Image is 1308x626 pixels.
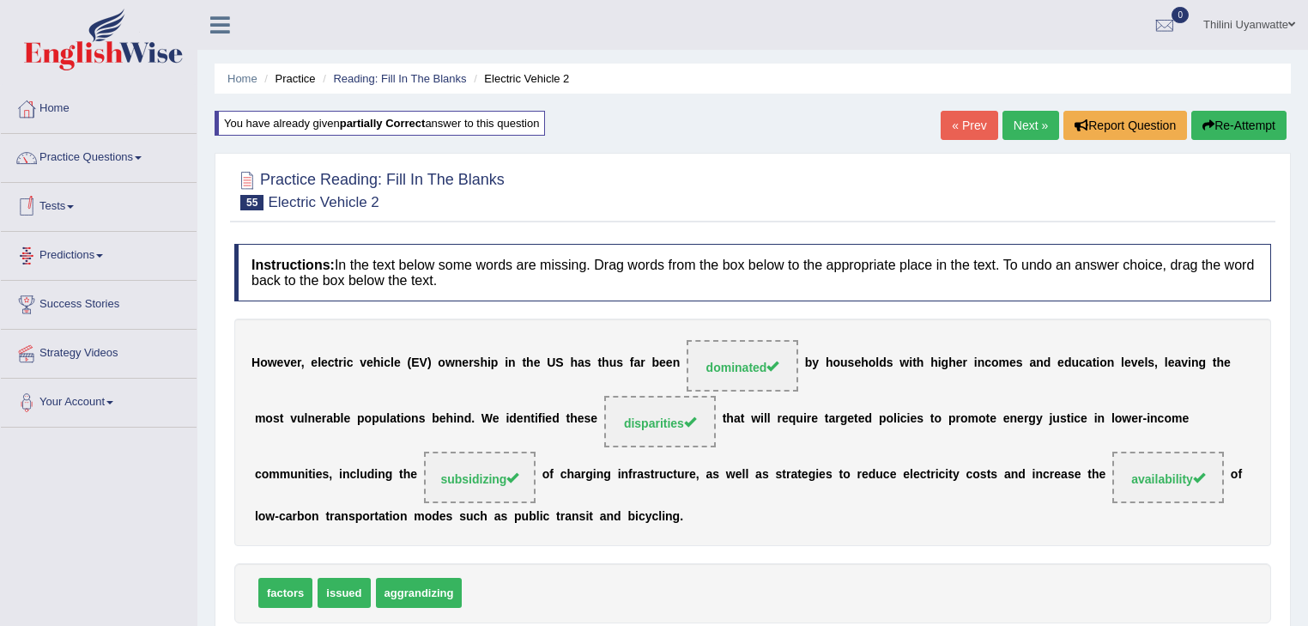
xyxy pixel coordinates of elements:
b: - [1142,412,1147,426]
a: Predictions [1,232,197,275]
b: o [365,412,372,426]
b: r [1138,412,1142,426]
a: Home [1,85,197,128]
b: c [560,468,567,482]
b: d [464,412,472,426]
b: e [534,356,541,370]
b: n [978,356,985,370]
b: i [760,412,764,426]
b: g [585,468,593,482]
b: o [960,412,968,426]
b: p [357,412,365,426]
b: a [734,412,741,426]
b: E [411,356,419,370]
b: n [307,412,315,426]
b: s [848,356,855,370]
b: l [1165,356,1168,370]
b: f [549,468,554,482]
b: p [372,412,379,426]
b: s [1016,356,1023,370]
b: h [570,412,578,426]
b: t [280,412,284,426]
b: i [897,412,900,426]
b: l [767,412,771,426]
b: c [1074,412,1081,426]
b: d [509,412,517,426]
b: e [545,412,552,426]
span: 55 [240,195,263,210]
b: w [751,412,760,426]
b: t [912,356,917,370]
b: e [666,356,673,370]
b: o [1164,412,1172,426]
b: d [879,356,887,370]
span: 0 [1172,7,1189,23]
b: s [1148,356,1154,370]
b: o [935,412,942,426]
b: ( [408,356,412,370]
b: v [283,356,290,370]
b: v [290,412,297,426]
b: n [1191,356,1199,370]
b: r [807,412,811,426]
b: a [326,412,333,426]
b: v [1131,356,1138,370]
b: r [955,412,960,426]
b: r [469,356,473,370]
b: n [596,468,604,482]
b: s [584,412,591,426]
b: w [1122,412,1131,426]
b: n [524,412,531,426]
b: l [893,412,897,426]
span: Drop target [1112,452,1224,503]
b: t [741,412,745,426]
b: o [991,356,999,370]
b: ) [427,356,432,370]
b: l [341,412,344,426]
b: b [333,412,341,426]
button: Report Question [1063,111,1187,140]
b: b [652,356,660,370]
b: f [630,356,634,370]
span: Drop target [604,396,716,447]
b: i [401,412,404,426]
b: e [1057,356,1064,370]
b: u [1052,412,1060,426]
b: e [811,412,818,426]
b: n [673,356,681,370]
b: n [457,412,464,426]
b: n [1098,412,1105,426]
b: a [578,356,584,370]
b: n [378,468,385,482]
b: l [391,356,394,370]
b: c [1158,412,1165,426]
b: i [505,356,508,370]
b: c [900,412,907,426]
b: s [584,356,591,370]
b: u [840,356,848,370]
b: e [1124,356,1131,370]
b: t [530,412,535,426]
b: d [865,412,873,426]
b: i [343,356,347,370]
h4: In the text below some words are missing. Drag words from the box below to the appropriate place ... [234,244,1271,301]
b: d [552,412,560,426]
small: Electric Vehicle 2 [268,194,378,210]
b: i [339,468,342,482]
b: q [789,412,796,426]
b: l [1144,356,1148,370]
b: e [578,412,584,426]
b: g [1028,412,1036,426]
b: l [1121,356,1124,370]
b: a [633,356,640,370]
b: v [360,356,366,370]
b: l [318,356,321,370]
b: n [1010,412,1018,426]
b: p [879,412,887,426]
b: e [462,356,469,370]
b: t [308,468,312,482]
b: e [517,412,524,426]
b: r [581,468,585,482]
b: o [542,468,550,482]
b: a [637,468,644,482]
